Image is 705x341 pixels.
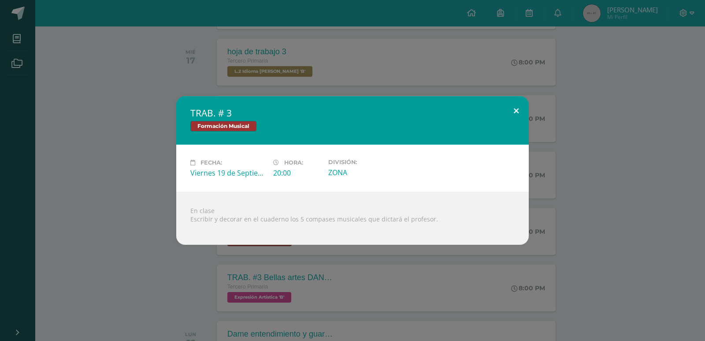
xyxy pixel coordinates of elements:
div: Viernes 19 de Septiembre [190,168,266,178]
h2: TRAB. # 3 [190,107,515,119]
label: División: [328,159,404,165]
div: En clase Escribir y decorar en el cuaderno los 5 compases musicales que dictará el profesor. [176,192,529,245]
span: Hora: [284,159,303,166]
button: Close (Esc) [504,96,529,126]
span: Formación Musical [190,121,256,131]
div: ZONA [328,168,404,177]
div: 20:00 [273,168,321,178]
span: Fecha: [200,159,222,166]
